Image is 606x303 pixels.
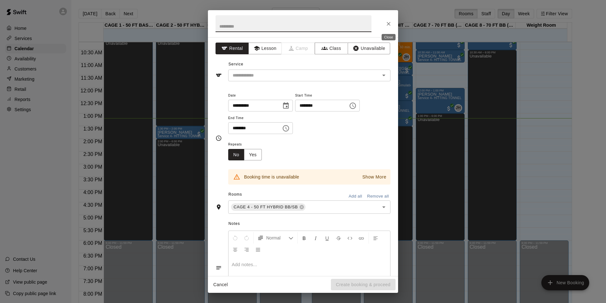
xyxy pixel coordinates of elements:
button: Right Align [241,244,252,255]
span: Start Time [295,91,360,100]
button: Close [383,18,394,30]
button: Format Italics [310,232,321,244]
button: Cancel [210,279,231,291]
button: Class [315,43,348,54]
button: Justify Align [253,244,263,255]
svg: Service [216,72,222,78]
button: Left Align [370,232,381,244]
span: Repeats [228,140,267,149]
button: Redo [241,232,252,244]
button: Format Strikethrough [333,232,344,244]
button: Undo [230,232,241,244]
span: End Time [228,114,293,123]
button: Open [379,71,388,80]
button: Formatting Options [255,232,296,244]
svg: Timing [216,135,222,141]
button: Yes [244,149,262,161]
button: Lesson [248,43,282,54]
span: CAGE 4 - 50 FT HYBRID BB/SB [231,204,300,210]
svg: Notes [216,265,222,271]
button: Choose time, selected time is 5:00 PM [280,122,292,135]
div: Booking time is unavailable [244,171,299,183]
button: Choose date, selected date is Sep 20, 2025 [280,99,292,112]
button: Open [379,203,388,212]
button: Show More [361,172,388,182]
span: Normal [266,235,288,241]
span: Camps can only be created in the Services page [282,43,315,54]
span: Rooms [229,192,242,197]
span: Service [229,62,243,66]
button: Format Underline [322,232,332,244]
p: Show More [362,174,386,180]
button: Unavailable [348,43,390,54]
button: Insert Code [345,232,355,244]
button: Add all [345,192,365,201]
button: Rental [216,43,249,54]
div: outlined button group [228,149,262,161]
button: Center Align [230,244,241,255]
button: No [228,149,244,161]
button: Remove all [365,192,390,201]
div: Close [382,34,396,40]
span: Notes [229,219,390,229]
span: Date [228,91,293,100]
div: CAGE 4 - 50 FT HYBRID BB/SB [231,203,306,211]
svg: Rooms [216,204,222,210]
button: Format Bold [299,232,310,244]
button: Insert Link [356,232,367,244]
button: Choose time, selected time is 4:00 PM [346,99,359,112]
